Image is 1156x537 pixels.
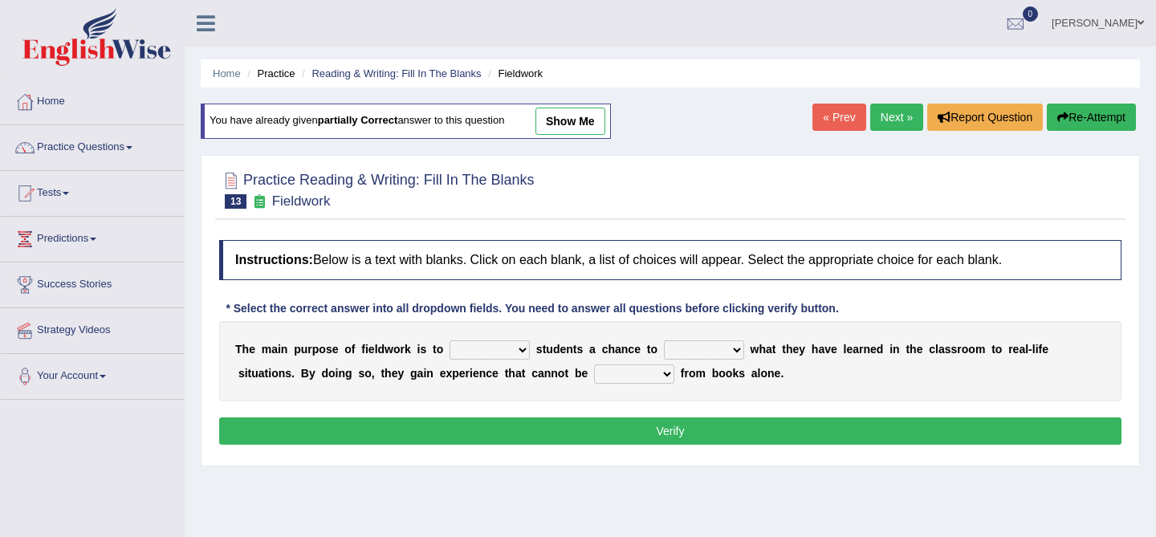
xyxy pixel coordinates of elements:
[219,169,535,209] h2: Practice Reading & Writing: Fill In The Blanks
[219,240,1121,280] h4: Below is a text with blanks. Click on each blank, a list of choices will appear. Select the appro...
[772,343,776,356] b: t
[268,367,271,380] b: i
[767,367,775,380] b: n
[792,343,799,356] b: e
[1036,343,1039,356] b: i
[385,367,392,380] b: h
[573,343,577,356] b: t
[995,343,1003,356] b: o
[535,108,605,135] a: show me
[311,67,481,79] a: Reading & Writing: Fill In The Blanks
[358,367,364,380] b: s
[272,193,331,209] small: Fieldwork
[426,367,433,380] b: n
[538,367,544,380] b: a
[294,343,301,356] b: p
[650,343,657,356] b: o
[951,343,958,356] b: s
[251,367,258,380] b: u
[378,343,385,356] b: d
[628,343,634,356] b: c
[278,343,281,356] b: i
[1,171,184,211] a: Tests
[508,367,515,380] b: h
[634,343,641,356] b: e
[433,343,437,356] b: t
[361,343,365,356] b: f
[846,343,853,356] b: e
[392,367,398,380] b: e
[345,367,352,380] b: g
[689,367,696,380] b: o
[352,343,356,356] b: f
[824,343,831,356] b: v
[440,367,446,380] b: e
[321,367,328,380] b: d
[718,367,726,380] b: o
[301,367,309,380] b: B
[543,343,547,356] b: t
[452,367,459,380] b: p
[531,367,538,380] b: c
[372,367,375,380] b: ,
[265,367,269,380] b: t
[780,367,784,380] b: .
[219,300,845,317] div: * Select the correct answer into all dropdown fields. You need to answer all questions before cli...
[365,343,368,356] b: i
[213,67,241,79] a: Home
[1,217,184,257] a: Predictions
[318,115,398,127] b: partially correct
[962,343,969,356] b: o
[505,367,509,380] b: t
[991,343,995,356] b: t
[782,343,786,356] b: t
[486,367,492,380] b: c
[423,367,426,380] b: i
[681,367,685,380] b: f
[732,367,739,380] b: k
[375,343,378,356] b: l
[602,343,609,356] b: c
[938,343,945,356] b: a
[1023,6,1039,22] span: 0
[775,367,781,380] b: e
[786,343,793,356] b: h
[975,343,985,356] b: m
[812,343,819,356] b: h
[844,343,847,356] b: l
[917,343,923,356] b: e
[1,79,184,120] a: Home
[1028,343,1032,356] b: -
[417,343,421,356] b: i
[684,367,688,380] b: r
[243,66,295,81] li: Practice
[235,343,242,356] b: T
[479,367,486,380] b: n
[397,367,404,380] b: y
[1,262,184,303] a: Success Stories
[621,343,629,356] b: n
[271,343,278,356] b: a
[262,343,271,356] b: m
[551,367,558,380] b: n
[1047,104,1136,131] button: Re-Attempt
[893,343,900,356] b: n
[853,343,859,356] b: a
[812,104,865,131] a: « Prev
[864,343,871,356] b: n
[385,343,393,356] b: w
[1032,343,1036,356] b: l
[238,367,245,380] b: s
[1019,343,1025,356] b: a
[332,343,339,356] b: e
[927,104,1043,131] button: Report Question
[566,343,573,356] b: n
[393,343,401,356] b: o
[312,343,320,356] b: p
[446,367,452,380] b: x
[250,194,267,210] small: Exam occurring question
[336,367,339,380] b: i
[589,343,596,356] b: a
[258,367,265,380] b: a
[368,343,375,356] b: e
